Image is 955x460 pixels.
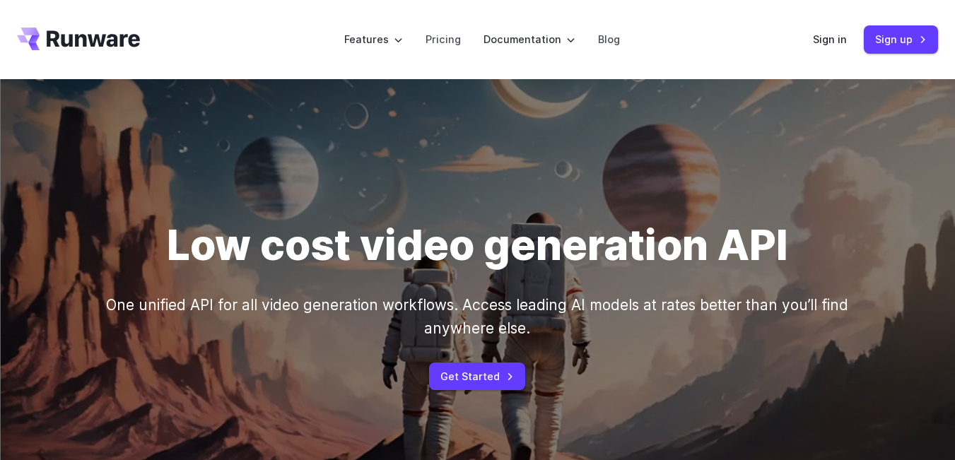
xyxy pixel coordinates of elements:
[95,293,860,341] p: One unified API for all video generation workflows. Access leading AI models at rates better than...
[344,31,403,47] label: Features
[864,25,938,53] a: Sign up
[813,31,847,47] a: Sign in
[598,31,620,47] a: Blog
[484,31,575,47] label: Documentation
[426,31,461,47] a: Pricing
[167,220,788,271] h1: Low cost video generation API
[429,362,525,390] a: Get Started
[17,28,140,50] a: Go to /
